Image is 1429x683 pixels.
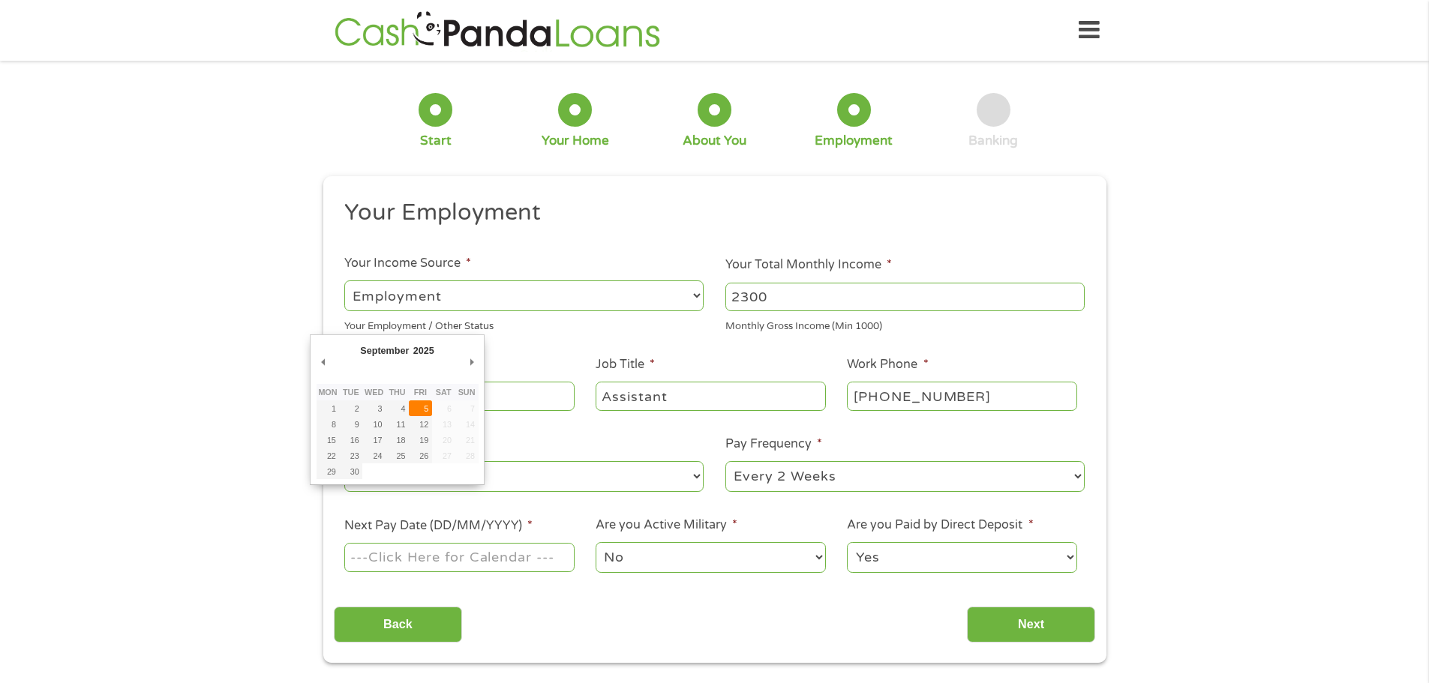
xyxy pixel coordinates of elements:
[359,340,411,361] div: September
[317,416,340,432] button: 8
[542,133,609,149] div: Your Home
[725,314,1085,334] div: Monthly Gross Income (Min 1000)
[847,357,928,373] label: Work Phone
[414,388,427,397] abbr: Friday
[339,416,362,432] button: 9
[343,388,359,397] abbr: Tuesday
[596,517,737,533] label: Are you Active Military
[344,198,1073,228] h2: Your Employment
[330,9,665,52] img: GetLoanNow Logo
[725,283,1085,311] input: 1800
[339,400,362,416] button: 2
[386,400,409,416] button: 4
[344,314,704,334] div: Your Employment / Other Status
[967,607,1095,643] input: Next
[409,400,432,416] button: 5
[344,543,574,571] input: Use the arrow keys to pick a date
[386,432,409,448] button: 18
[344,256,471,271] label: Your Income Source
[317,352,330,372] button: Previous Month
[968,133,1018,149] div: Banking
[339,463,362,479] button: 30
[386,416,409,432] button: 11
[317,400,340,416] button: 1
[458,388,476,397] abbr: Sunday
[339,432,362,448] button: 16
[362,400,386,416] button: 3
[339,448,362,463] button: 23
[683,133,746,149] div: About You
[362,416,386,432] button: 10
[362,432,386,448] button: 17
[409,416,432,432] button: 12
[317,448,340,463] button: 22
[725,436,822,452] label: Pay Frequency
[409,432,432,448] button: 19
[344,518,533,534] label: Next Pay Date (DD/MM/YYYY)
[317,432,340,448] button: 15
[725,257,892,273] label: Your Total Monthly Income
[596,357,655,373] label: Job Title
[365,388,383,397] abbr: Wednesday
[317,463,340,479] button: 29
[334,607,462,643] input: Back
[436,388,452,397] abbr: Saturday
[465,352,479,372] button: Next Month
[318,388,337,397] abbr: Monday
[420,133,452,149] div: Start
[815,133,893,149] div: Employment
[411,340,436,361] div: 2025
[362,448,386,463] button: 24
[409,448,432,463] button: 26
[389,388,405,397] abbr: Thursday
[847,517,1033,533] label: Are you Paid by Direct Deposit
[386,448,409,463] button: 25
[596,382,825,410] input: Cashier
[847,382,1076,410] input: (231) 754-4010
